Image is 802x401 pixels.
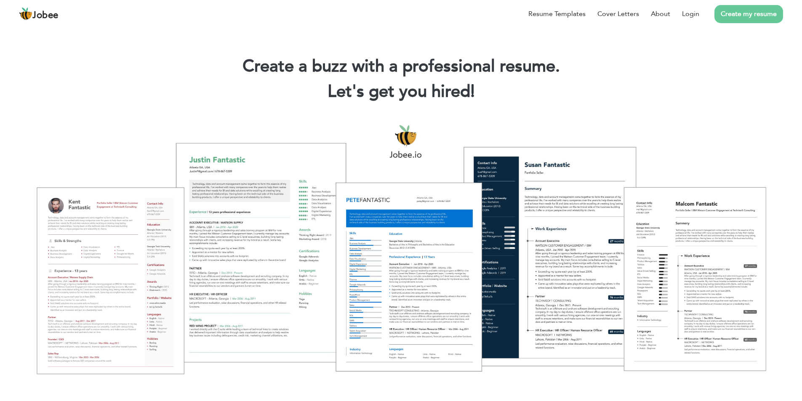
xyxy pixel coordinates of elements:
[32,11,59,20] span: Jobee
[19,7,59,21] a: Jobee
[19,7,32,21] img: jobee.io
[714,5,783,23] a: Create my resume
[13,56,789,77] h1: Create a buzz with a professional resume.
[651,9,670,19] a: About
[528,9,586,19] a: Resume Templates
[13,81,789,103] h2: Let's
[369,80,475,103] span: get you hired!
[682,9,699,19] a: Login
[597,9,639,19] a: Cover Letters
[471,80,474,103] span: |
